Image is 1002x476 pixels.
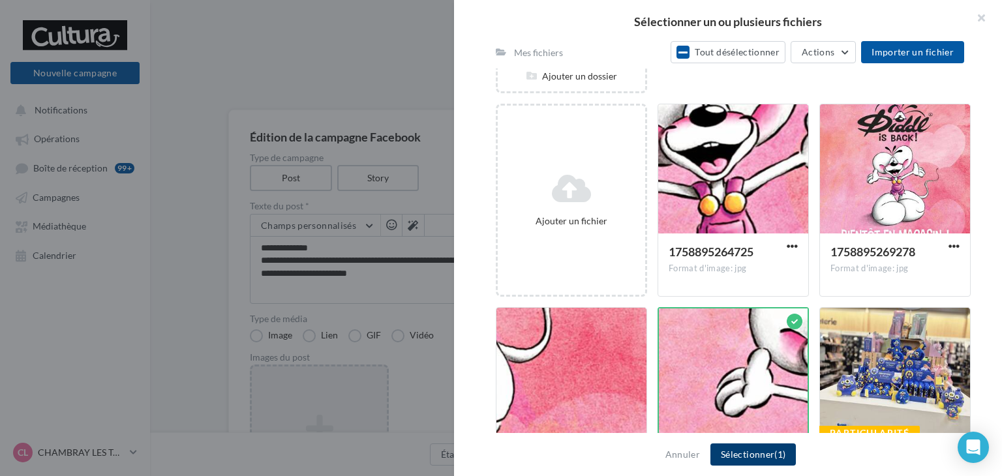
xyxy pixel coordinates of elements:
h2: Sélectionner un ou plusieurs fichiers [475,16,981,27]
div: Format d'image: jpg [830,263,960,275]
button: Actions [791,41,856,63]
span: 1758895269278 [830,245,915,259]
span: 1758895264725 [669,245,753,259]
button: Annuler [660,447,705,462]
div: Ajouter un fichier [503,215,640,228]
div: Open Intercom Messenger [958,432,989,463]
button: Tout désélectionner [671,41,785,63]
div: Ajouter un dossier [498,70,645,83]
div: Format d'image: jpg [669,263,798,275]
span: Importer un fichier [872,46,954,57]
button: Sélectionner(1) [710,443,796,466]
span: (1) [774,449,785,460]
div: Mes fichiers [514,46,563,59]
div: Particularité [819,426,920,440]
span: Actions [802,46,834,57]
button: Importer un fichier [861,41,964,63]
